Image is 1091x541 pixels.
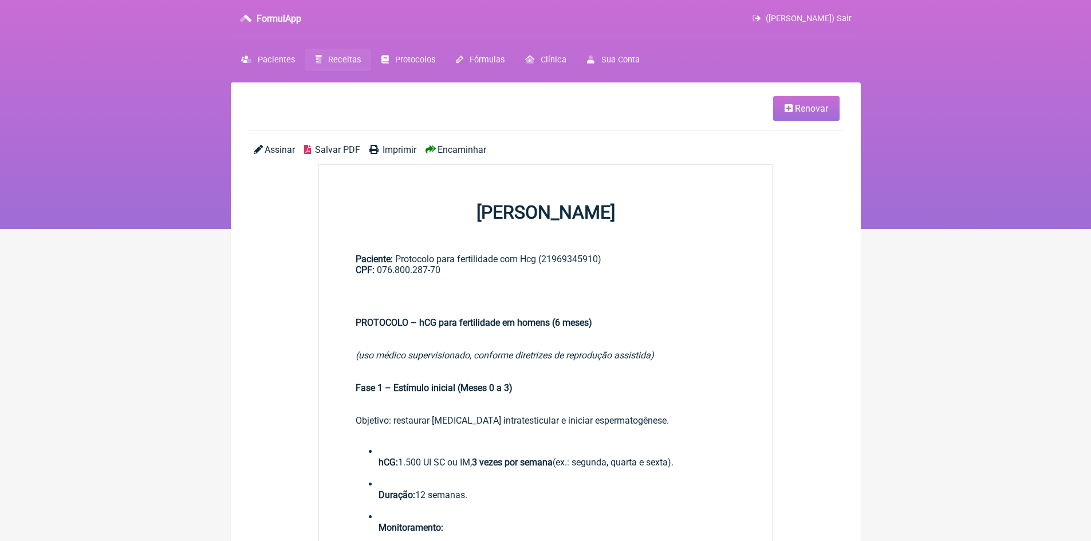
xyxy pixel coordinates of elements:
[541,55,566,65] span: Clínica
[231,49,305,71] a: Pacientes
[257,13,301,24] h3: FormulApp
[515,49,577,71] a: Clínica
[773,96,840,121] a: Renovar
[379,446,736,479] li: 1.500 UI SC ou IM, (ex.: segunda, quarta e sexta).
[319,202,773,223] h1: [PERSON_NAME]
[304,144,360,155] a: Salvar PDF
[438,144,486,155] span: Encaminhar
[379,522,443,533] strong: Monitoramento:
[258,55,295,65] span: Pacientes
[472,457,553,468] strong: 3 vezes por semana
[356,382,513,393] strong: Fase 1 – Estímulo inicial (Meses 0 a 3)
[356,254,736,275] div: Protocolo para fertilidade com Hcg (21969345910)
[356,404,736,437] div: Objetivo: restaurar [MEDICAL_DATA] intratesticular e iniciar espermatogênese.
[356,264,375,275] span: CPF:
[795,103,828,114] span: Renovar
[356,254,393,264] span: Paciente:
[766,14,852,23] span: ([PERSON_NAME]) Sair
[265,144,295,155] span: Assinar
[379,457,398,468] strong: hCG:
[328,55,361,65] span: Receitas
[601,55,640,65] span: Sua Conta
[315,144,360,155] span: Salvar PDF
[753,14,851,23] a: ([PERSON_NAME]) Sair
[395,55,435,65] span: Protocolos
[470,55,505,65] span: Fórmulas
[254,144,295,155] a: Assinar
[379,479,736,511] li: 12 semanas.
[383,144,416,155] span: Imprimir
[356,264,736,275] div: 076.800.287-70
[371,49,446,71] a: Protocolos
[426,144,486,155] a: Encaminhar
[356,350,654,361] em: (uso médico supervisionado, conforme diretrizes de reprodução assistida)
[305,49,371,71] a: Receitas
[446,49,515,71] a: Fórmulas
[379,489,415,500] strong: Duração:
[577,49,649,71] a: Sua Conta
[369,144,416,155] a: Imprimir
[356,317,592,328] strong: PROTOCOLO – hCG para fertilidade em homens (6 meses)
